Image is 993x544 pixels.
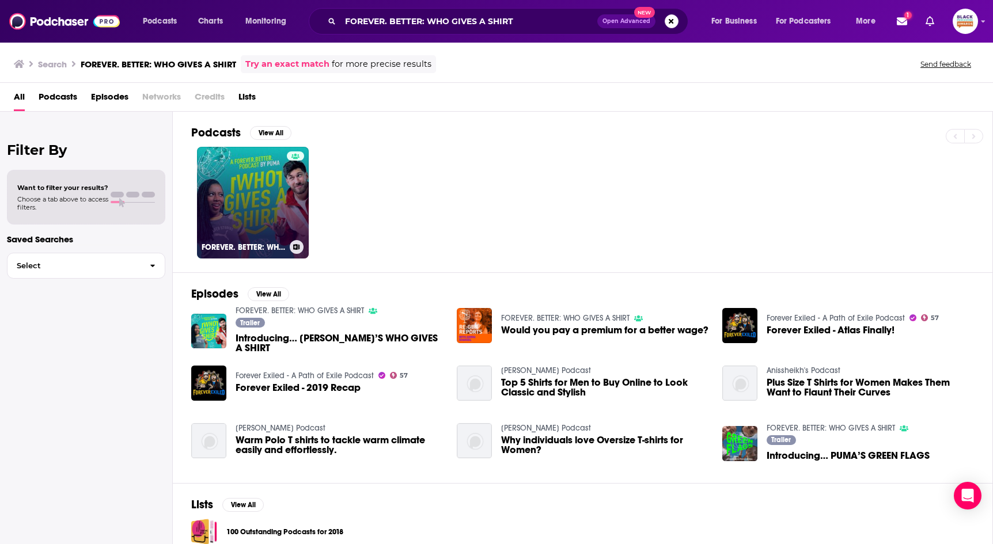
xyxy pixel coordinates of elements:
a: Purva Jain's Podcast [501,366,591,375]
a: FOREVER. BETTER: WHO GIVES A SHIRT [236,306,364,315]
span: Select [7,262,141,269]
h2: Episodes [191,287,238,301]
img: Plus Size T Shirts for Women Makes Them Want to Flaunt Their Curves [722,366,757,401]
a: Show notifications dropdown [921,12,939,31]
a: Purva Jain's Podcast [236,423,325,433]
a: 57 [921,314,939,321]
a: Purva Jain's Podcast [501,423,591,433]
a: PodcastsView All [191,125,291,140]
button: open menu [848,12,890,31]
span: Monitoring [245,13,286,29]
p: Saved Searches [7,234,165,245]
h3: Search [38,59,67,70]
h3: FOREVER. BETTER: WHO GIVES A SHIRT [202,242,285,252]
a: Forever Exiled - A Path of Exile Podcast [767,313,905,323]
span: for more precise results [332,58,431,71]
a: Top 5 Shirts for Men to Buy Online to Look Classic and Stylish [501,378,708,397]
button: Send feedback [917,59,975,69]
span: Forever Exiled - 2019 Recap [236,383,361,393]
a: Warm Polo T shirts to tackle warm climate easily and effortlessly. [236,435,443,455]
a: Forever Exiled - A Path of Exile Podcast [236,371,374,381]
span: Introducing… [PERSON_NAME]’S WHO GIVES A SHIRT [236,333,443,353]
button: open menu [237,12,301,31]
img: Forever Exiled - 2019 Recap [191,366,226,401]
button: Open AdvancedNew [597,14,655,28]
span: Trailer [240,319,260,326]
a: EpisodesView All [191,287,289,301]
a: Why individuals love Oversize T-shirts for Women? [501,435,708,455]
img: Podchaser - Follow, Share and Rate Podcasts [9,10,120,32]
span: 1 [904,12,912,19]
img: Top 5 Shirts for Men to Buy Online to Look Classic and Stylish [457,366,492,401]
img: Why individuals love Oversize T-shirts for Women? [457,423,492,458]
span: New [634,7,655,18]
span: Credits [195,88,225,111]
h3: FOREVER. BETTER: WHO GIVES A SHIRT [81,59,236,70]
a: All [14,88,25,111]
a: Introducing… PUMA’S WHO GIVES A SHIRT [236,333,443,353]
button: View All [250,126,291,140]
img: Introducing… PUMA’S GREEN FLAGS [722,426,757,461]
span: More [856,13,875,29]
a: Podcasts [39,88,77,111]
span: 57 [931,315,939,321]
a: Try an exact match [245,58,329,71]
button: Show profile menu [953,9,978,34]
img: User Profile [953,9,978,34]
a: Anissheikh's Podcast [767,366,840,375]
img: Warm Polo T shirts to tackle warm climate easily and effortlessly. [191,423,226,458]
span: Charts [198,13,223,29]
span: Networks [142,88,181,111]
a: Lists [238,88,256,111]
input: Search podcasts, credits, & more... [340,12,597,31]
span: Logged in as blackpodcastingawards [953,9,978,34]
div: Search podcasts, credits, & more... [320,8,699,35]
a: Introducing… PUMA’S GREEN FLAGS [767,451,930,461]
img: Would you pay a premium for a better wage? [457,308,492,343]
span: Podcasts [143,13,177,29]
h2: Podcasts [191,125,241,140]
span: Choose a tab above to access filters. [17,195,108,211]
a: Would you pay a premium for a better wage? [501,325,708,335]
h2: Lists [191,497,213,512]
span: For Podcasters [776,13,831,29]
a: 100 Outstanding Podcasts for 2018 [226,526,343,538]
span: 57 [400,373,408,378]
div: Open Intercom Messenger [954,482,981,509]
a: ListsView All [191,497,264,512]
a: FOREVER. BETTER: WHO GIVES A SHIRT [767,423,895,433]
button: open menu [135,12,192,31]
a: Plus Size T Shirts for Women Makes Them Want to Flaunt Their Curves [767,378,974,397]
a: Charts [191,12,230,31]
span: Want to filter your results? [17,184,108,192]
img: Introducing… PUMA’S WHO GIVES A SHIRT [191,314,226,349]
a: Show notifications dropdown [892,12,912,31]
span: For Business [711,13,757,29]
a: Episodes [91,88,128,111]
a: Forever Exiled - Atlas Finally! [767,325,895,335]
button: View All [222,498,264,512]
h2: Filter By [7,142,165,158]
img: Forever Exiled - Atlas Finally! [722,308,757,343]
span: Trailer [771,436,791,443]
button: View All [248,287,289,301]
a: FOREVER. BETTER: WHO GIVES A SHIRT [501,313,630,323]
button: Select [7,253,165,279]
